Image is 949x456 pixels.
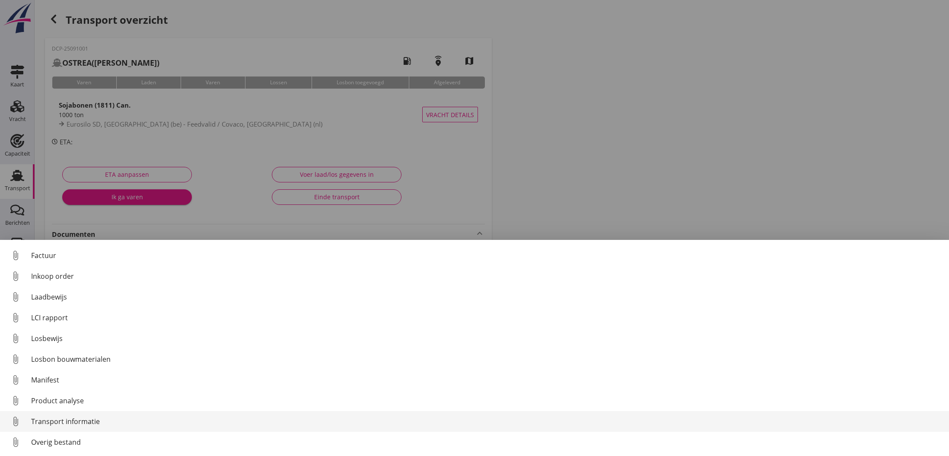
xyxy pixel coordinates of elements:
[9,373,22,387] i: attach_file
[31,437,942,447] div: Overig bestand
[31,333,942,344] div: Losbewijs
[9,415,22,428] i: attach_file
[31,354,942,364] div: Losbon bouwmaterialen
[9,311,22,325] i: attach_file
[31,292,942,302] div: Laadbewijs
[31,395,942,406] div: Product analyse
[9,332,22,345] i: attach_file
[9,352,22,366] i: attach_file
[9,249,22,262] i: attach_file
[9,290,22,304] i: attach_file
[31,375,942,385] div: Manifest
[31,250,942,261] div: Factuur
[9,435,22,449] i: attach_file
[31,313,942,323] div: LCI rapport
[31,271,942,281] div: Inkoop order
[9,269,22,283] i: attach_file
[31,416,942,427] div: Transport informatie
[9,394,22,408] i: attach_file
